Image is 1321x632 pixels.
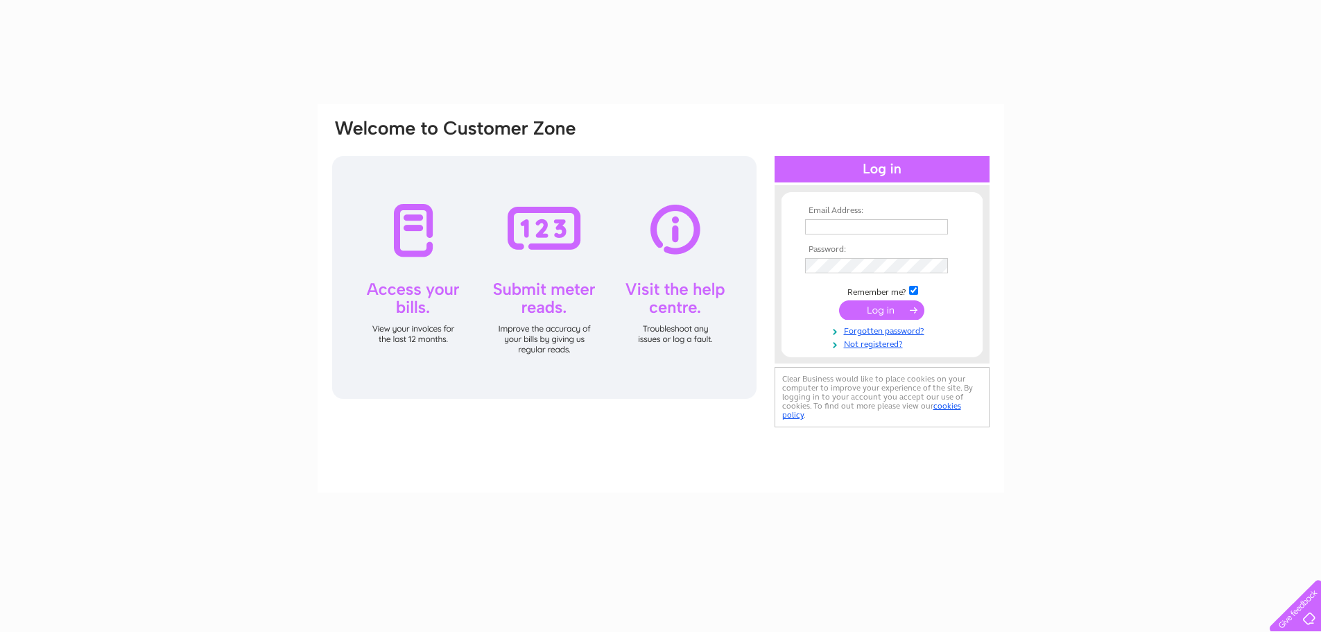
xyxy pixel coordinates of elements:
a: Forgotten password? [805,323,962,336]
a: cookies policy [782,401,961,420]
td: Remember me? [802,284,962,298]
input: Submit [839,300,924,320]
div: Clear Business would like to place cookies on your computer to improve your experience of the sit... [775,367,990,427]
th: Password: [802,245,962,255]
a: Not registered? [805,336,962,350]
th: Email Address: [802,206,962,216]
